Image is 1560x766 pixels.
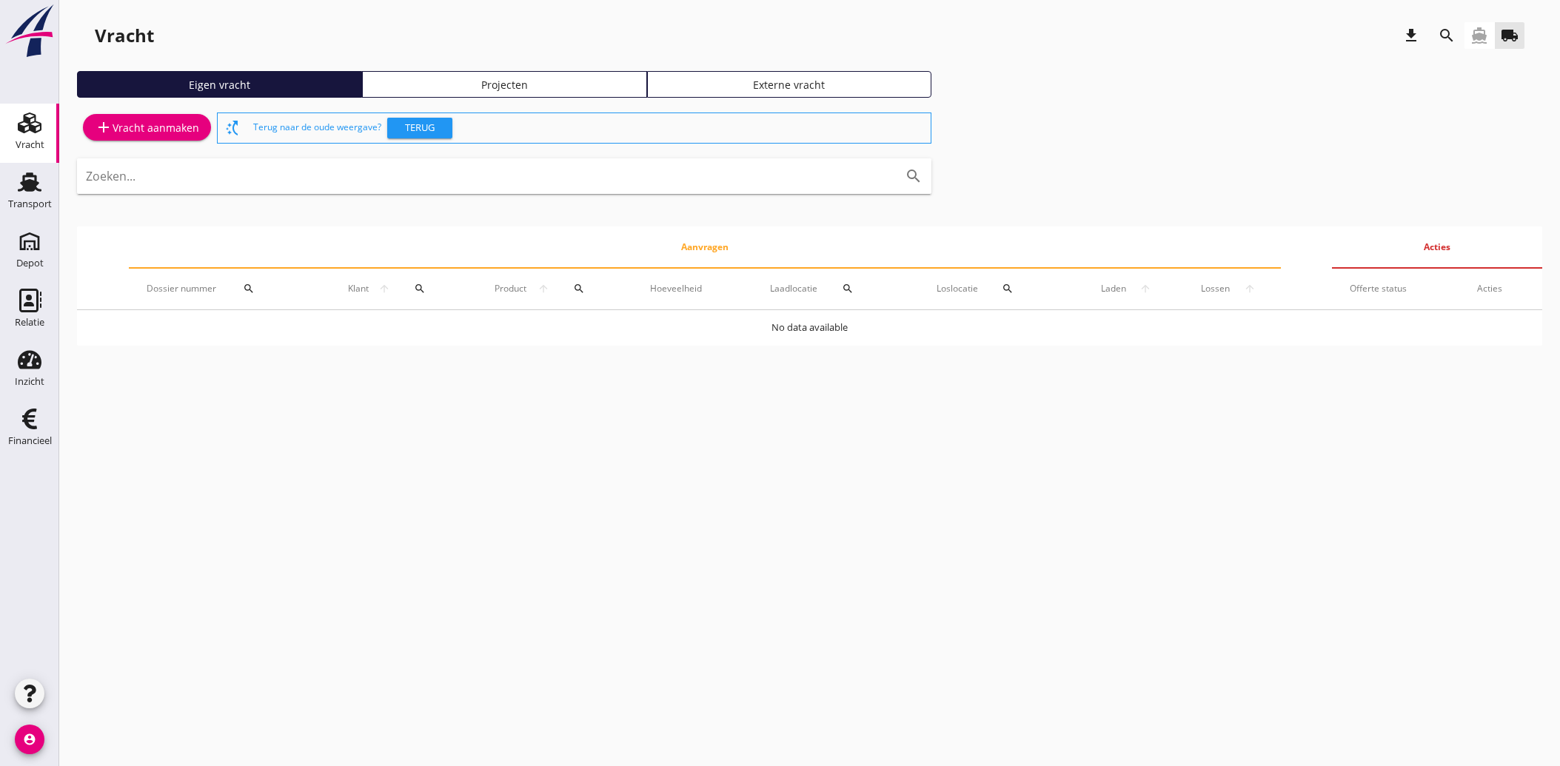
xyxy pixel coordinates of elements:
th: Aanvragen [129,226,1281,268]
th: Acties [1332,226,1542,268]
i: download [1402,27,1420,44]
div: Vracht [16,140,44,149]
span: Product [489,282,532,295]
div: Hoeveelheid [650,282,734,295]
span: Lossen [1194,282,1237,295]
div: Terug naar de oude weergave? [253,113,925,143]
div: Terug [393,121,446,135]
a: Vracht aanmaken [83,114,211,141]
i: search [842,283,854,295]
i: switch_access_shortcut [224,119,241,137]
div: Projecten [369,77,640,93]
i: search [1438,27,1456,44]
div: Financieel [8,436,52,446]
a: Eigen vracht [77,71,362,98]
span: Laden [1094,282,1133,295]
div: Laadlocatie [770,271,901,306]
i: account_circle [15,725,44,754]
div: Depot [16,258,44,268]
i: search [1002,283,1014,295]
i: local_shipping [1501,27,1519,44]
i: add [95,118,113,136]
img: logo-small.a267ee39.svg [3,4,56,58]
i: search [243,283,255,295]
div: Externe vracht [654,77,925,93]
i: arrow_upward [1237,283,1263,295]
div: Inzicht [15,377,44,386]
div: Eigen vracht [84,77,355,93]
div: Offerte status [1350,282,1441,295]
div: Loslocatie [937,271,1059,306]
i: search [573,283,585,295]
button: Terug [387,118,452,138]
input: Zoeken... [86,164,881,188]
div: Dossier nummer [147,271,308,306]
div: Acties [1477,282,1524,295]
div: Transport [8,199,52,209]
td: No data available [77,310,1542,346]
i: arrow_upward [1133,283,1158,295]
i: arrow_upward [374,283,395,295]
div: Vracht [95,24,154,47]
i: arrow_upward [532,283,555,295]
a: Externe vracht [647,71,932,98]
span: Klant [344,282,374,295]
i: directions_boat [1470,27,1488,44]
div: Relatie [15,318,44,327]
div: Vracht aanmaken [95,118,199,136]
i: search [905,167,923,185]
i: search [414,283,426,295]
a: Projecten [362,71,647,98]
